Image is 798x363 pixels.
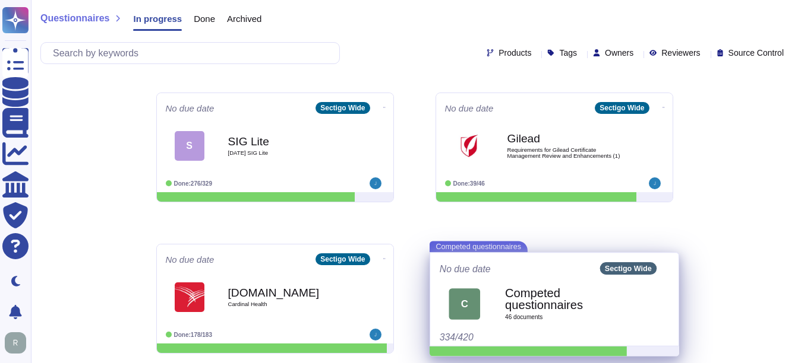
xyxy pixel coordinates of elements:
[228,301,347,307] span: Cardinal Health
[505,314,630,320] span: 46 document s
[166,255,215,264] span: No due date
[453,180,485,187] span: Done: 39/46
[649,177,661,189] img: user
[47,43,339,63] input: Search by keywords
[370,177,381,189] img: user
[505,287,630,311] b: Competed questionnaires
[445,104,494,113] span: No due date
[166,104,215,113] span: No due date
[174,180,213,187] span: Done: 276/329
[175,282,204,312] img: Logo
[174,332,213,338] span: Done: 178/183
[227,14,261,23] span: Archived
[175,131,204,161] div: S
[507,133,626,144] b: Gilead
[439,264,490,273] span: No due date
[661,49,700,57] span: Reviewers
[5,332,26,354] img: user
[228,150,347,156] span: [DATE] SIG Lite
[499,49,531,57] span: Products
[449,288,480,320] div: C
[370,329,381,340] img: user
[194,14,215,23] span: Done
[600,262,657,275] div: Sectigo Wide
[595,102,649,114] div: Sectigo Wide
[40,14,109,23] span: Questionnaires
[316,253,370,265] div: Sectigo Wide
[605,49,633,57] span: Owners
[228,136,347,147] b: SIG Lite
[316,102,370,114] div: Sectigo Wide
[728,49,784,57] span: Source Control
[559,49,577,57] span: Tags
[439,332,473,343] span: 334/420
[2,330,34,356] button: user
[507,147,626,158] span: Requirements for Gilead Certificate Management Review and Enhancements (1)
[454,131,484,161] img: Logo
[133,14,182,23] span: In progress
[228,287,347,298] b: [DOMAIN_NAME]
[430,241,528,252] span: Competed questionnaires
